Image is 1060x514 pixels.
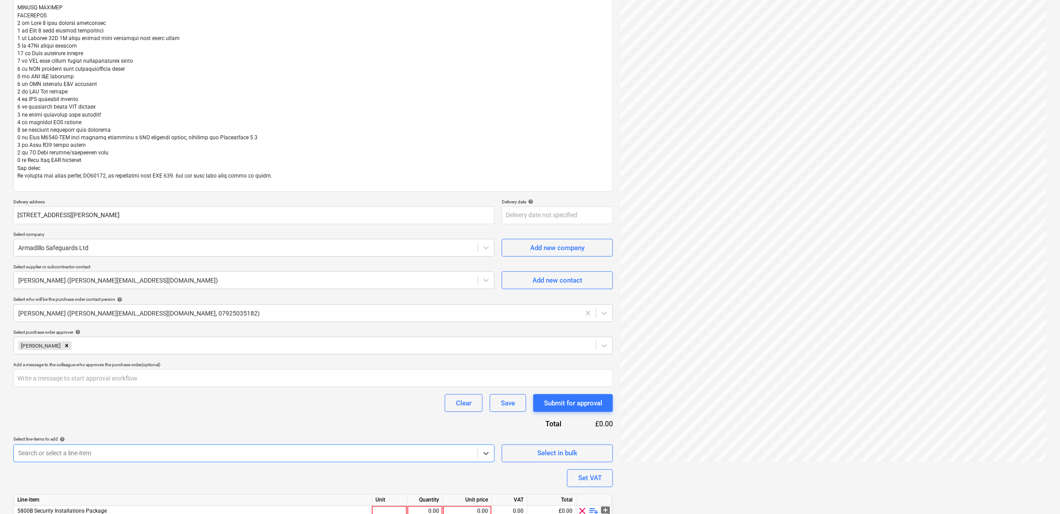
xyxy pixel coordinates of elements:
[13,437,495,442] div: Select line-items to add
[502,239,613,257] button: Add new company
[537,448,577,459] div: Select in bulk
[576,419,613,429] div: £0.00
[492,495,528,506] div: VAT
[13,329,613,335] div: Select purchase order approver
[13,231,495,239] p: Select company
[502,206,613,224] input: Delivery date not specified
[62,341,72,350] div: Remove Sam Cornford
[18,341,62,350] div: [PERSON_NAME]
[73,329,81,335] span: help
[497,419,576,429] div: Total
[532,275,582,286] div: Add new contact
[502,445,613,462] button: Select in bulk
[530,242,584,254] div: Add new company
[372,495,407,506] div: Unit
[13,199,495,206] p: Delivery address
[502,199,613,205] div: Delivery date
[407,495,443,506] div: Quantity
[443,495,492,506] div: Unit price
[13,264,495,271] p: Select supplier or subcontractor contact
[528,495,576,506] div: Total
[58,437,65,442] span: help
[502,271,613,289] button: Add new contact
[13,362,613,368] div: Add a message to the colleague who approves the purchase order (optional)
[13,206,495,224] input: Delivery address
[115,297,122,302] span: help
[533,394,613,412] button: Submit for approval
[13,369,613,387] input: Write a message to start approval workflow
[578,473,602,484] div: Set VAT
[567,469,613,487] button: Set VAT
[544,397,602,409] div: Submit for approval
[456,397,472,409] div: Clear
[490,394,526,412] button: Save
[526,199,533,204] span: help
[13,296,613,302] div: Select who will be the purchase order contact person
[445,394,483,412] button: Clear
[501,397,515,409] div: Save
[14,495,372,506] div: Line-item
